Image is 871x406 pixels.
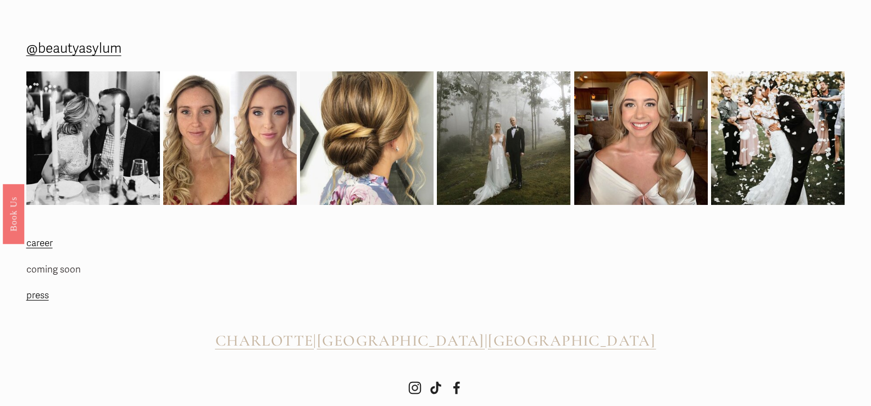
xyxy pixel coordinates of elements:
[215,331,314,350] span: CHARLOTTE
[3,183,24,243] a: Book Us
[26,36,121,60] a: @beautyasylum
[300,59,434,218] img: So much pretty from this weekend! Here&rsquo;s one from @beautyasylum_charlotte #beautyasylum @up...
[313,331,317,350] span: |
[450,381,463,394] a: Facebook
[26,262,226,279] p: coming soon
[437,71,570,205] img: Picture perfect 💫 @beautyasylum_charlotte @apryl_naylor_makeup #beautyasylum_apryl @uptownfunkyou...
[26,71,160,205] img: Rehearsal dinner vibes from Raleigh, NC. We added a subtle braid at the top before we created her...
[488,331,656,350] span: [GEOGRAPHIC_DATA]
[408,381,421,394] a: Instagram
[163,71,297,205] img: It&rsquo;s been a while since we&rsquo;ve shared a before and after! Subtle makeup &amp; romantic...
[429,381,442,394] a: TikTok
[488,332,656,350] a: [GEOGRAPHIC_DATA]
[215,332,314,350] a: CHARLOTTE
[26,235,53,252] a: career
[574,71,708,205] img: Going into the wedding weekend with some bridal inspo for ya! 💫 @beautyasylum_charlotte #beautyas...
[317,332,485,350] a: [GEOGRAPHIC_DATA]
[317,331,485,350] span: [GEOGRAPHIC_DATA]
[26,287,49,304] a: press
[711,54,845,221] img: 2020 didn&rsquo;t stop this wedding celebration! 🎊😍🎉 @beautyasylum_atlanta #beautyasylum @bridal_...
[485,331,488,350] span: |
